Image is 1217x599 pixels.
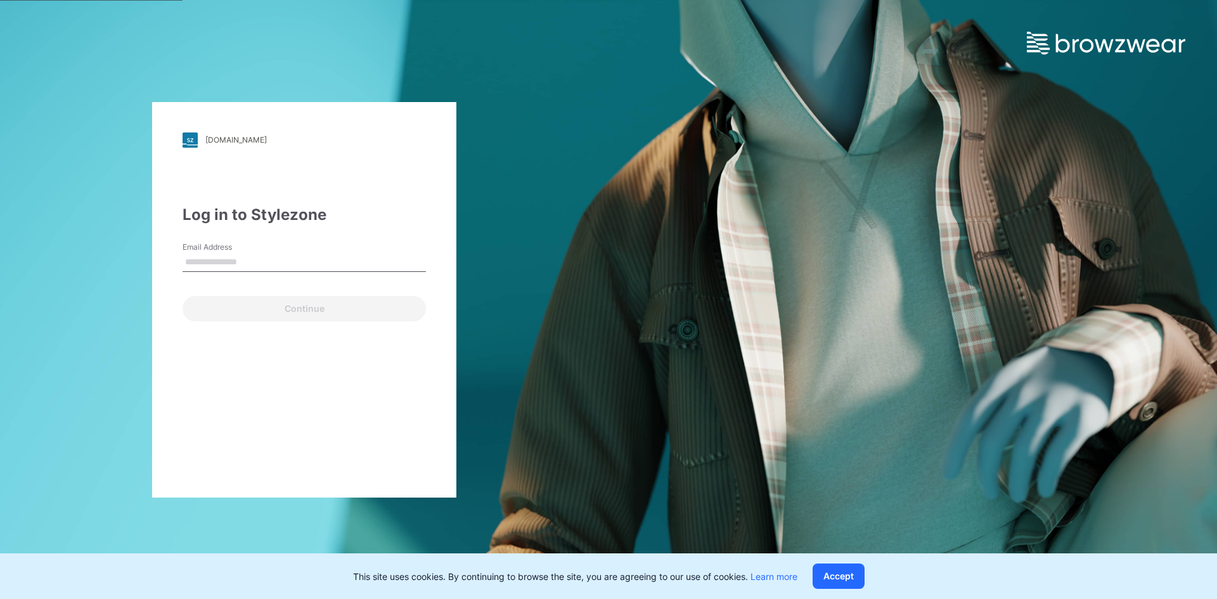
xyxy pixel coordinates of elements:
button: Accept [813,564,865,589]
a: Learn more [750,571,797,582]
a: [DOMAIN_NAME] [183,132,426,148]
img: browzwear-logo.e42bd6dac1945053ebaf764b6aa21510.svg [1027,32,1185,55]
img: stylezone-logo.562084cfcfab977791bfbf7441f1a819.svg [183,132,198,148]
label: Email Address [183,242,271,253]
div: Log in to Stylezone [183,203,426,226]
div: [DOMAIN_NAME] [205,135,267,145]
p: This site uses cookies. By continuing to browse the site, you are agreeing to our use of cookies. [353,570,797,583]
